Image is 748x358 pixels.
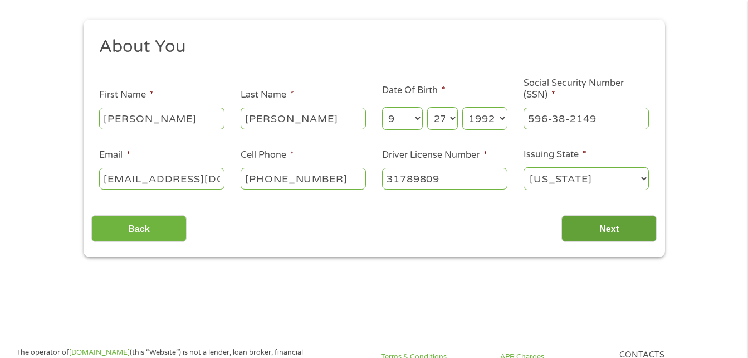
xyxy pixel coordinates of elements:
input: 078-05-1120 [524,108,649,129]
input: (541) 754-3010 [241,168,366,189]
label: Cell Phone [241,149,294,161]
input: John [99,108,224,129]
label: First Name [99,89,154,101]
label: Issuing State [524,149,586,161]
label: Social Security Number (SSN) [524,78,649,101]
h2: About You [99,36,641,58]
a: [DOMAIN_NAME] [69,348,130,357]
input: Smith [241,108,366,129]
input: Back [91,215,187,243]
label: Driver License Number [382,149,487,161]
input: john@gmail.com [99,168,224,189]
label: Date Of Birth [382,85,446,96]
input: Next [561,215,657,243]
label: Email [99,149,130,161]
label: Last Name [241,89,294,101]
